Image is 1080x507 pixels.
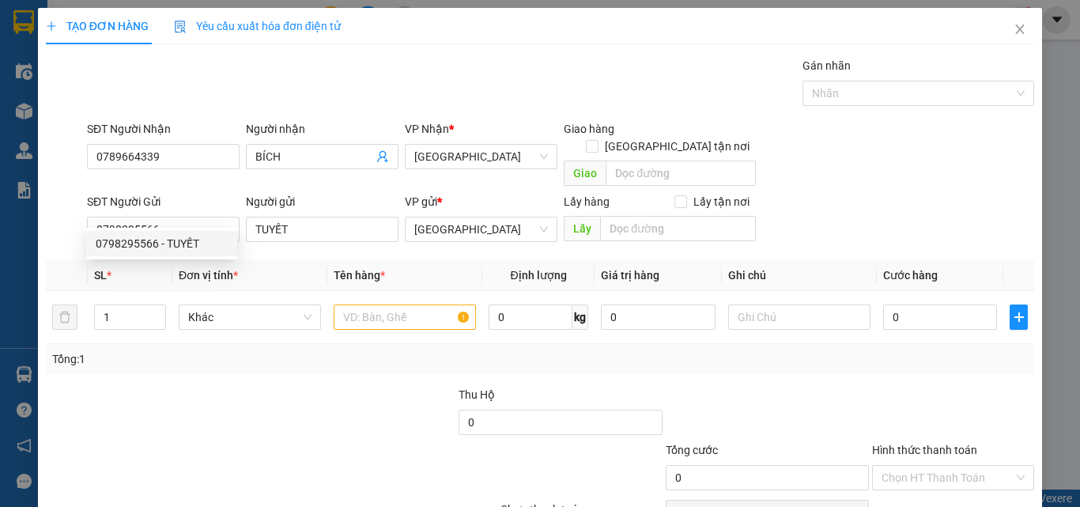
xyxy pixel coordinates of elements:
span: Lấy [564,216,600,241]
span: Tổng cước [666,444,718,456]
label: Hình thức thanh toán [872,444,977,456]
span: Định lượng [510,269,566,282]
button: delete [52,305,77,330]
input: VD: Bàn, Ghế [334,305,476,330]
div: Người gửi [246,193,398,210]
span: VP Nhận [405,123,449,135]
span: Đà Lạt [414,218,548,241]
span: Khác [188,305,312,329]
b: 02633 822 151, 02633 823 151 [8,81,98,111]
span: Tên hàng [334,269,385,282]
span: SL [94,269,107,282]
span: user-add [376,150,389,163]
input: 0 [601,305,715,330]
span: plus [1010,311,1027,323]
button: plus [1010,305,1028,330]
b: 296 [PERSON_NAME] Lực F8 [8,28,93,76]
span: Yêu cầu xuất hóa đơn điện tử [174,20,341,32]
input: Ghi Chú [728,305,870,330]
button: Close [998,8,1042,52]
span: Thu Hộ [459,388,495,401]
span: close [1014,23,1026,36]
span: Đơn vị tính [179,269,238,282]
span: Lấy hàng [564,195,610,208]
th: Ghi chú [722,260,877,291]
span: Giá trị hàng [601,269,659,282]
span: [GEOGRAPHIC_DATA] tận nơi [599,138,756,155]
img: icon [174,21,187,33]
span: phone [8,81,19,93]
input: Dọc đường [606,161,756,186]
span: Cước hàng [883,269,938,282]
span: plus [46,21,57,32]
div: VP gửi [405,193,557,210]
span: TẠO ĐƠN HÀNG [46,20,149,32]
span: Giao hàng [564,123,614,135]
label: Gán nhãn [802,59,851,72]
span: Giao [564,161,606,186]
span: environment [8,29,19,40]
span: Nam Phước [414,145,548,168]
div: SĐT Người Nhận [87,120,240,138]
span: Lấy tận nơi [687,193,756,210]
div: Người nhận [246,120,398,138]
span: kg [572,305,588,330]
input: Dọc đường [600,216,756,241]
div: Tổng: 1 [52,350,418,368]
div: SĐT Người Gửi [87,193,240,210]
